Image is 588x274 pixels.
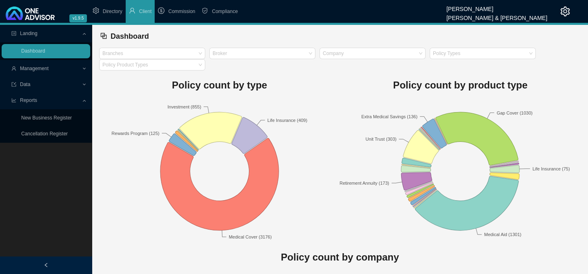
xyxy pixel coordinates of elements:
[212,9,237,14] span: Compliance
[202,7,208,14] span: safety
[366,137,397,141] text: Unit Trust (303)
[168,9,195,14] span: Commission
[99,249,581,265] h1: Policy count by company
[20,66,49,71] span: Management
[11,66,16,71] span: user
[11,98,16,103] span: line-chart
[103,9,122,14] span: Directory
[93,7,99,14] span: setting
[129,7,135,14] span: user
[446,11,547,20] div: [PERSON_NAME] & [PERSON_NAME]
[21,131,68,137] a: Cancellation Register
[21,115,72,121] a: New Business Register
[361,114,417,119] text: Extra Medical Savings (136)
[533,166,570,171] text: Life Insurance (75)
[158,7,164,14] span: dollar
[99,77,340,93] h1: Policy count by type
[339,181,389,186] text: Retirement Annuity (173)
[267,118,307,123] text: Life Insurance (409)
[111,32,149,40] span: Dashboard
[21,48,45,54] a: Dashboard
[6,7,55,20] img: 2df55531c6924b55f21c4cf5d4484680-logo-light.svg
[497,110,533,115] text: Gap Cover (1030)
[446,2,547,11] div: [PERSON_NAME]
[20,97,37,103] span: Reports
[484,232,521,237] text: Medical Aid (1301)
[111,131,159,136] text: Rewards Program (125)
[229,234,272,239] text: Medical Cover (3176)
[340,77,581,93] h1: Policy count by product type
[20,31,38,36] span: Landing
[20,82,30,87] span: Data
[44,263,49,267] span: left
[139,9,152,14] span: Client
[69,14,87,22] span: v1.9.5
[100,32,107,40] span: block
[11,82,16,87] span: import
[11,31,16,36] span: profile
[168,104,202,109] text: Investment (855)
[560,7,570,16] span: setting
